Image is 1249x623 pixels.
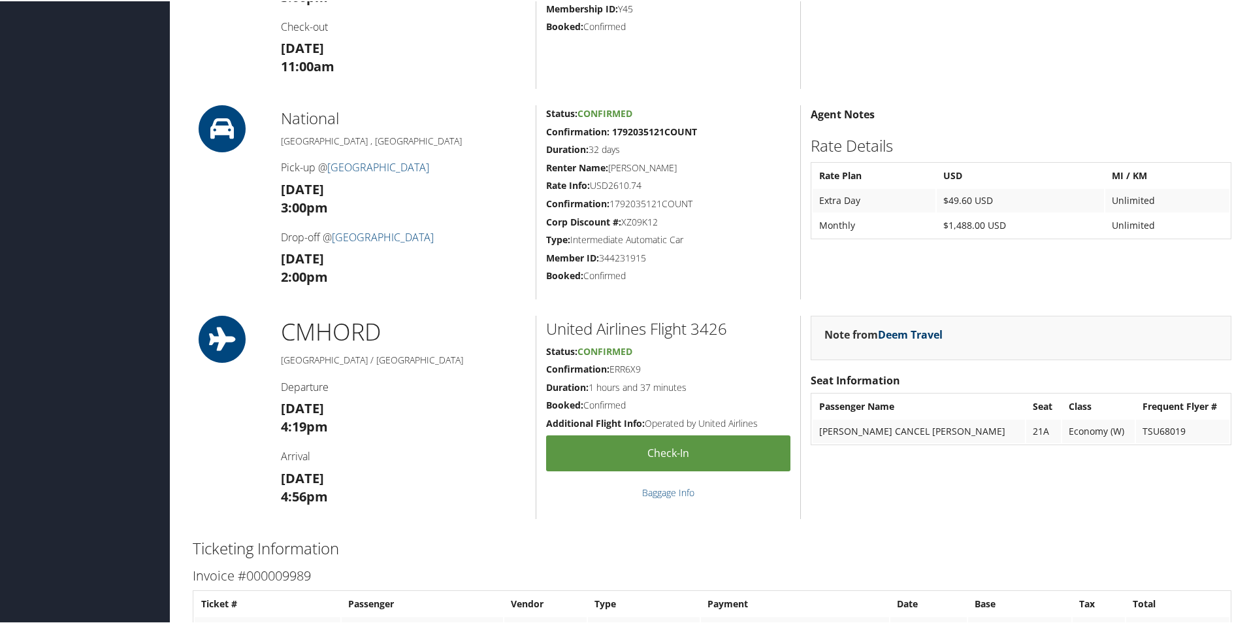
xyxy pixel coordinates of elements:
[504,591,587,615] th: Vendor
[968,591,1071,615] th: Base
[281,379,526,393] h4: Departure
[281,448,526,462] h4: Arrival
[1073,591,1124,615] th: Tax
[327,159,429,173] a: [GEOGRAPHIC_DATA]
[1026,394,1061,417] th: Seat
[546,232,790,245] h5: Intermediate Automatic Car
[577,106,632,118] span: Confirmed
[546,1,790,14] h5: Y45
[813,418,1025,442] td: [PERSON_NAME] CANCEL [PERSON_NAME]
[937,188,1104,211] td: $49.60 USD
[546,362,609,374] strong: Confirmation:
[937,163,1104,186] th: USD
[546,268,790,281] h5: Confirmed
[281,352,526,365] h5: [GEOGRAPHIC_DATA] / [GEOGRAPHIC_DATA]
[701,591,889,615] th: Payment
[281,197,328,215] strong: 3:00pm
[281,314,526,347] h1: CMH ORD
[890,591,967,615] th: Date
[1136,418,1229,442] td: TSU68019
[546,106,577,118] strong: Status:
[811,372,900,386] strong: Seat Information
[1136,394,1229,417] th: Frequent Flyer #
[1062,418,1135,442] td: Economy (W)
[878,326,943,341] a: Deem Travel
[824,326,943,341] strong: Note from
[342,591,503,615] th: Passenger
[546,316,790,339] h2: United Airlines Flight 3426
[546,268,583,280] strong: Booked:
[193,565,1231,584] h3: Invoice #000009989
[546,19,790,32] h5: Confirmed
[281,133,526,146] h5: [GEOGRAPHIC_DATA] , [GEOGRAPHIC_DATA]
[546,416,645,428] strong: Additional Flight Info:
[546,434,790,470] a: Check-in
[546,214,790,227] h5: XZ09K12
[332,229,434,243] a: [GEOGRAPHIC_DATA]
[1105,163,1229,186] th: MI / KM
[281,468,324,486] strong: [DATE]
[281,416,328,434] strong: 4:19pm
[281,229,526,243] h4: Drop-off @
[281,267,328,284] strong: 2:00pm
[546,380,790,393] h5: 1 hours and 37 minutes
[811,133,1231,156] h2: Rate Details
[546,214,621,227] strong: Corp Discount #:
[1126,591,1229,615] th: Total
[813,212,935,236] td: Monthly
[281,38,324,56] strong: [DATE]
[546,232,570,244] strong: Type:
[281,106,526,128] h2: National
[281,56,334,74] strong: 11:00am
[1026,418,1061,442] td: 21A
[811,106,875,120] strong: Agent Notes
[546,250,790,263] h5: 344231915
[588,591,700,615] th: Type
[546,196,790,209] h5: 1792035121COUNT
[546,344,577,356] strong: Status:
[546,178,590,190] strong: Rate Info:
[546,362,790,375] h5: ERR6X9
[1105,212,1229,236] td: Unlimited
[195,591,340,615] th: Ticket #
[937,212,1104,236] td: $1,488.00 USD
[642,485,694,497] a: Baggage Info
[1105,188,1229,211] td: Unlimited
[281,179,324,197] strong: [DATE]
[813,394,1025,417] th: Passenger Name
[546,397,583,410] strong: Booked:
[813,163,935,186] th: Rate Plan
[546,19,583,31] strong: Booked:
[546,160,608,173] strong: Renter Name:
[281,398,324,416] strong: [DATE]
[546,142,790,155] h5: 32 days
[546,416,790,429] h5: Operated by United Airlines
[193,536,1231,558] h2: Ticketing Information
[546,397,790,411] h5: Confirmed
[281,248,324,266] strong: [DATE]
[281,486,328,504] strong: 4:56pm
[1062,394,1135,417] th: Class
[546,178,790,191] h5: USD2610.74
[546,250,599,263] strong: Member ID:
[546,380,589,392] strong: Duration:
[546,142,589,154] strong: Duration:
[281,18,526,33] h4: Check-out
[281,159,526,173] h4: Pick-up @
[546,160,790,173] h5: [PERSON_NAME]
[813,188,935,211] td: Extra Day
[546,196,609,209] strong: Confirmation:
[577,344,632,356] span: Confirmed
[546,124,697,137] strong: Confirmation: 1792035121COUNT
[546,1,618,14] strong: Membership ID:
